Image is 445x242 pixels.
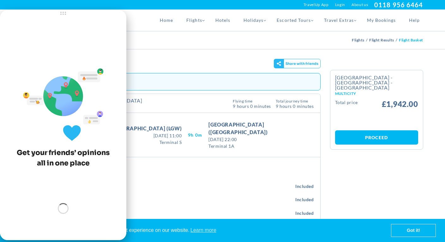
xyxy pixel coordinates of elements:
[180,9,208,31] a: Flights
[237,9,270,31] a: Holidays
[233,103,271,109] span: 9 Hours 0 Minutes
[276,99,314,103] span: Total Journey Time
[391,224,436,237] a: dismiss cookie message
[233,99,271,103] span: Flying Time
[29,168,314,176] p: The total baggage included in the price
[274,59,321,68] gamitee-button: Get your friends' opinions
[35,179,296,185] h4: 1 personal item
[35,198,296,203] p: 55 x 40 x 23 cm
[360,9,403,31] a: My Bookings
[153,9,180,31] a: Home
[335,130,418,145] a: Proceed
[208,143,301,149] span: Terminal 1A
[22,73,321,90] div: Embedded experience
[335,100,358,108] small: Total Price
[270,9,317,31] a: Escorted Tours
[35,193,296,198] h4: 1 cabin bag
[9,226,391,235] span: This website uses cookies to ensure you get the best experience on our website.
[110,139,182,146] span: Terminal S
[209,9,237,31] a: Hotels
[110,125,182,132] span: [GEOGRAPHIC_DATA] (LGW)
[352,38,366,42] a: Flights
[36,206,296,212] h4: 2 checked bag
[276,103,314,109] span: 9 hours 0 Minutes
[374,1,423,9] a: 0118 956 6464
[317,9,360,31] a: Travel Extras
[29,162,314,168] h4: Included baggage
[188,132,202,138] span: 9H 0M
[295,210,314,216] span: Included
[208,121,301,136] span: [GEOGRAPHIC_DATA] ([GEOGRAPHIC_DATA])
[208,136,301,143] span: [DATE] 22:00
[189,226,217,235] a: learn more about cookies
[36,212,296,216] p: Max weight 23 kg
[295,183,314,189] span: Included
[399,31,423,49] li: Flight Basket
[110,132,182,139] span: [DATE] 11:00
[335,92,418,96] small: MultiCity
[35,185,296,189] p: Fits beneath the seat ahead of yours
[402,9,423,31] a: Help
[295,196,314,203] span: Included
[382,100,418,108] span: £1,942.00
[335,113,418,124] iframe: PayPal Message 1
[369,38,396,42] a: Flight Results
[335,75,418,96] h2: [GEOGRAPHIC_DATA] - [GEOGRAPHIC_DATA] - [GEOGRAPHIC_DATA]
